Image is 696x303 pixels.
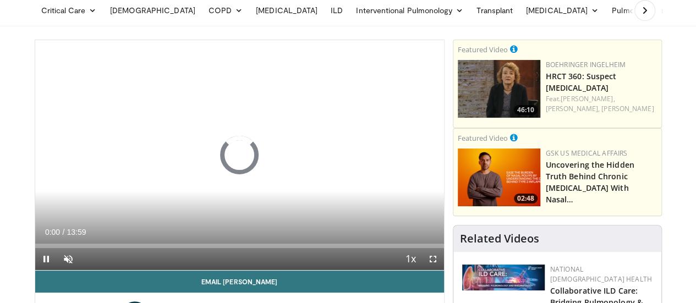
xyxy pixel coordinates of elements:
[400,248,422,270] button: Playback Rate
[550,265,652,284] a: National [DEMOGRAPHIC_DATA] Health
[514,194,538,203] span: 02:48
[35,244,444,248] div: Progress Bar
[546,148,628,158] a: GSK US Medical Affairs
[35,40,444,271] video-js: Video Player
[458,133,508,143] small: Featured Video
[546,104,600,113] a: [PERSON_NAME],
[35,248,57,270] button: Pause
[63,228,65,236] span: /
[458,148,540,206] a: 02:48
[601,104,654,113] a: [PERSON_NAME]
[460,232,539,245] h4: Related Videos
[422,248,444,270] button: Fullscreen
[458,45,508,54] small: Featured Video
[462,265,545,290] img: 7e341e47-e122-4d5e-9c74-d0a8aaff5d49.jpg.150x105_q85_autocrop_double_scale_upscale_version-0.2.jpg
[45,228,60,236] span: 0:00
[546,60,626,69] a: Boehringer Ingelheim
[546,71,617,93] a: HRCT 360: Suspect [MEDICAL_DATA]
[546,159,634,205] a: Uncovering the Hidden Truth Behind Chronic [MEDICAL_DATA] With Nasal…
[514,105,538,115] span: 46:10
[561,94,615,103] a: [PERSON_NAME],
[458,60,540,118] a: 46:10
[546,94,657,114] div: Feat.
[67,228,86,236] span: 13:59
[57,248,79,270] button: Unmute
[458,148,540,206] img: d04c7a51-d4f2-46f9-936f-c139d13e7fbe.png.150x105_q85_crop-smart_upscale.png
[35,271,444,293] a: Email [PERSON_NAME]
[458,60,540,118] img: 8340d56b-4f12-40ce-8f6a-f3da72802623.png.150x105_q85_crop-smart_upscale.png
